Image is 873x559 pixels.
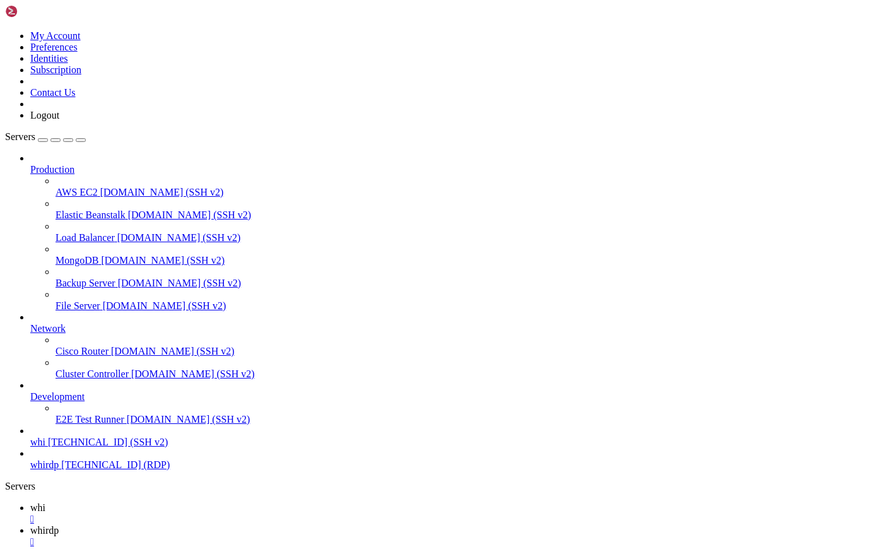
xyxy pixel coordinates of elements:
[30,87,76,98] a: Contact Us
[111,346,235,356] span: [DOMAIN_NAME] (SSH v2)
[56,175,868,198] li: AWS EC2 [DOMAIN_NAME] (SSH v2)
[30,391,868,403] a: Development
[56,255,868,266] a: MongoDB [DOMAIN_NAME] (SSH v2)
[30,525,868,548] a: whirdp
[56,368,129,379] span: Cluster Controller
[100,187,224,197] span: [DOMAIN_NAME] (SSH v2)
[56,187,868,198] a: AWS EC2 [DOMAIN_NAME] (SSH v2)
[30,448,868,471] li: whirdp [TECHNICAL_ID] (RDP)
[56,357,868,380] li: Cluster Controller [DOMAIN_NAME] (SSH v2)
[127,414,250,425] span: [DOMAIN_NAME] (SSH v2)
[56,334,868,357] li: Cisco Router [DOMAIN_NAME] (SSH v2)
[5,131,86,142] a: Servers
[5,481,868,492] div: Servers
[30,64,81,75] a: Subscription
[103,300,226,311] span: [DOMAIN_NAME] (SSH v2)
[30,459,59,470] span: whirdp
[56,232,868,244] a: Load Balancer [DOMAIN_NAME] (SSH v2)
[56,403,868,425] li: E2E Test Runner [DOMAIN_NAME] (SSH v2)
[30,459,868,471] a: whirdp [TECHNICAL_ID] (RDP)
[30,514,868,525] a: 
[30,30,81,41] a: My Account
[56,278,868,289] a: Backup Server [DOMAIN_NAME] (SSH v2)
[30,502,45,513] span: whi
[56,278,115,288] span: Backup Server
[5,5,78,18] img: Shellngn
[30,164,868,175] a: Production
[56,368,868,380] a: Cluster Controller [DOMAIN_NAME] (SSH v2)
[30,437,45,447] span: whi
[56,289,868,312] li: File Server [DOMAIN_NAME] (SSH v2)
[30,323,868,334] a: Network
[30,437,868,448] a: whi [TECHNICAL_ID] (SSH v2)
[56,209,868,221] a: Elastic Beanstalk [DOMAIN_NAME] (SSH v2)
[30,502,868,525] a: whi
[56,300,868,312] a: File Server [DOMAIN_NAME] (SSH v2)
[56,244,868,266] li: MongoDB [DOMAIN_NAME] (SSH v2)
[30,110,59,121] a: Logout
[30,391,85,402] span: Development
[30,525,59,536] span: whirdp
[56,255,98,266] span: MongoDB
[30,380,868,425] li: Development
[30,164,74,175] span: Production
[56,209,126,220] span: Elastic Beanstalk
[131,368,255,379] span: [DOMAIN_NAME] (SSH v2)
[56,346,868,357] a: Cisco Router [DOMAIN_NAME] (SSH v2)
[61,459,170,470] span: [TECHNICAL_ID] (RDP)
[118,278,242,288] span: [DOMAIN_NAME] (SSH v2)
[56,346,108,356] span: Cisco Router
[56,221,868,244] li: Load Balancer [DOMAIN_NAME] (SSH v2)
[128,209,252,220] span: [DOMAIN_NAME] (SSH v2)
[30,323,66,334] span: Network
[56,300,100,311] span: File Server
[56,187,98,197] span: AWS EC2
[5,131,35,142] span: Servers
[56,414,868,425] a: E2E Test Runner [DOMAIN_NAME] (SSH v2)
[48,437,168,447] span: [TECHNICAL_ID] (SSH v2)
[101,255,225,266] span: [DOMAIN_NAME] (SSH v2)
[30,53,68,64] a: Identities
[30,153,868,312] li: Production
[30,425,868,448] li: whi [TECHNICAL_ID] (SSH v2)
[30,42,78,52] a: Preferences
[56,232,115,243] span: Load Balancer
[117,232,241,243] span: [DOMAIN_NAME] (SSH v2)
[56,266,868,289] li: Backup Server [DOMAIN_NAME] (SSH v2)
[56,198,868,221] li: Elastic Beanstalk [DOMAIN_NAME] (SSH v2)
[30,536,868,548] a: 
[56,414,124,425] span: E2E Test Runner
[30,312,868,380] li: Network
